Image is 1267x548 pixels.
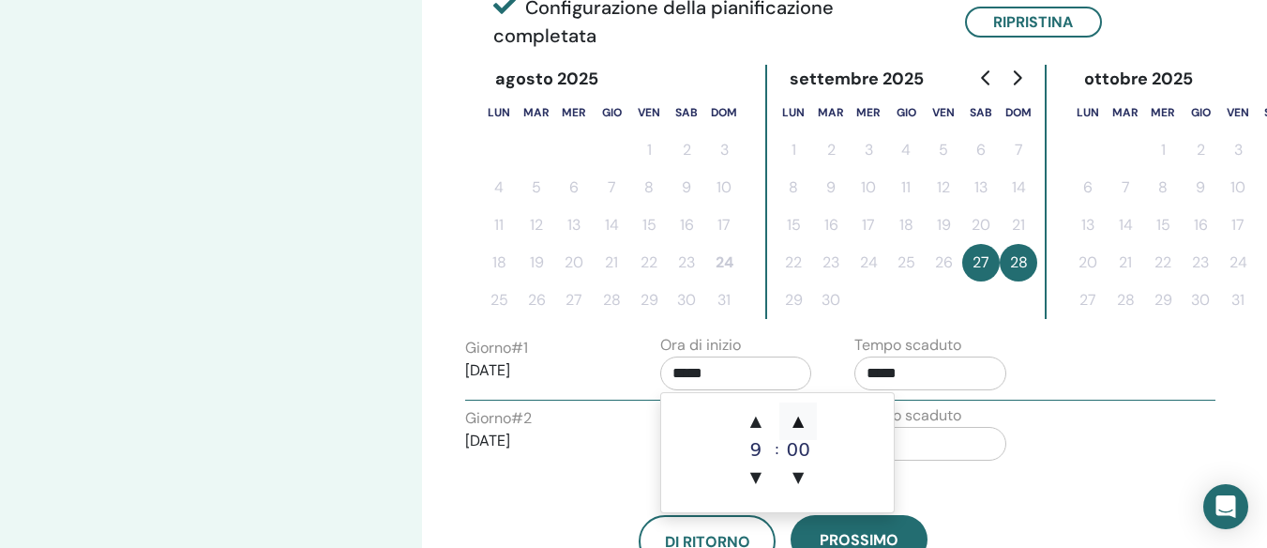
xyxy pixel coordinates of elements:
[1069,206,1107,244] button: 13
[1182,94,1219,131] th: giovedì
[1000,169,1037,206] button: 14
[737,403,775,440] span: ▲
[812,131,850,169] button: 2
[1144,131,1182,169] button: 1
[779,440,817,459] div: 00
[925,131,962,169] button: 5
[465,407,532,430] label: Giorno # 2
[779,403,817,440] span: ▲
[668,206,705,244] button: 16
[705,282,743,319] button: 31
[887,206,925,244] button: 18
[593,169,630,206] button: 7
[972,59,1002,97] button: Go to previous month
[1182,282,1219,319] button: 30
[775,206,812,244] button: 15
[480,169,518,206] button: 4
[887,94,925,131] th: giovedì
[630,169,668,206] button: 8
[1107,94,1144,131] th: martedì
[668,131,705,169] button: 2
[1203,484,1248,529] div: Open Intercom Messenger
[480,94,518,131] th: lunedì
[737,440,775,459] div: 9
[779,459,817,496] span: ▼
[854,334,961,357] label: Tempo scaduto
[1182,131,1219,169] button: 2
[518,244,555,282] button: 19
[925,169,962,206] button: 12
[1182,169,1219,206] button: 9
[850,206,887,244] button: 17
[1000,206,1037,244] button: 21
[1000,244,1037,282] button: 28
[775,169,812,206] button: 8
[1219,282,1257,319] button: 31
[668,169,705,206] button: 9
[555,94,593,131] th: mercoledì
[1069,282,1107,319] button: 27
[1219,169,1257,206] button: 10
[1144,206,1182,244] button: 15
[965,7,1102,38] button: Ripristina
[1107,282,1144,319] button: 28
[660,334,741,357] label: Ora di inizio
[1000,131,1037,169] button: 7
[668,244,705,282] button: 23
[705,169,743,206] button: 10
[1219,94,1257,131] th: venerdì
[850,94,887,131] th: mercoledì
[630,94,668,131] th: venerdì
[593,282,630,319] button: 28
[705,244,743,282] button: 24
[630,131,668,169] button: 1
[555,282,593,319] button: 27
[775,282,812,319] button: 29
[1000,94,1037,131] th: domenica
[1069,244,1107,282] button: 20
[1144,282,1182,319] button: 29
[775,94,812,131] th: lunedì
[962,131,1000,169] button: 6
[465,430,617,452] p: [DATE]
[775,65,940,94] div: settembre 2025
[480,244,518,282] button: 18
[705,94,743,131] th: domenica
[705,206,743,244] button: 17
[887,169,925,206] button: 11
[593,94,630,131] th: giovedì
[854,404,961,427] label: Tempo scaduto
[775,244,812,282] button: 22
[887,131,925,169] button: 4
[850,169,887,206] button: 10
[668,282,705,319] button: 30
[812,244,850,282] button: 23
[480,65,614,94] div: agosto 2025
[555,169,593,206] button: 6
[705,131,743,169] button: 3
[737,459,775,496] span: ▼
[850,244,887,282] button: 24
[668,94,705,131] th: sabato
[630,244,668,282] button: 22
[1182,206,1219,244] button: 16
[630,206,668,244] button: 15
[555,244,593,282] button: 20
[1219,244,1257,282] button: 24
[1069,169,1107,206] button: 6
[925,94,962,131] th: venerdì
[925,206,962,244] button: 19
[1219,131,1257,169] button: 3
[1107,169,1144,206] button: 7
[1107,206,1144,244] button: 14
[518,169,555,206] button: 5
[775,403,779,496] div: :
[925,244,962,282] button: 26
[962,169,1000,206] button: 13
[480,206,518,244] button: 11
[630,282,668,319] button: 29
[1144,244,1182,282] button: 22
[555,206,593,244] button: 13
[887,244,925,282] button: 25
[518,206,555,244] button: 12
